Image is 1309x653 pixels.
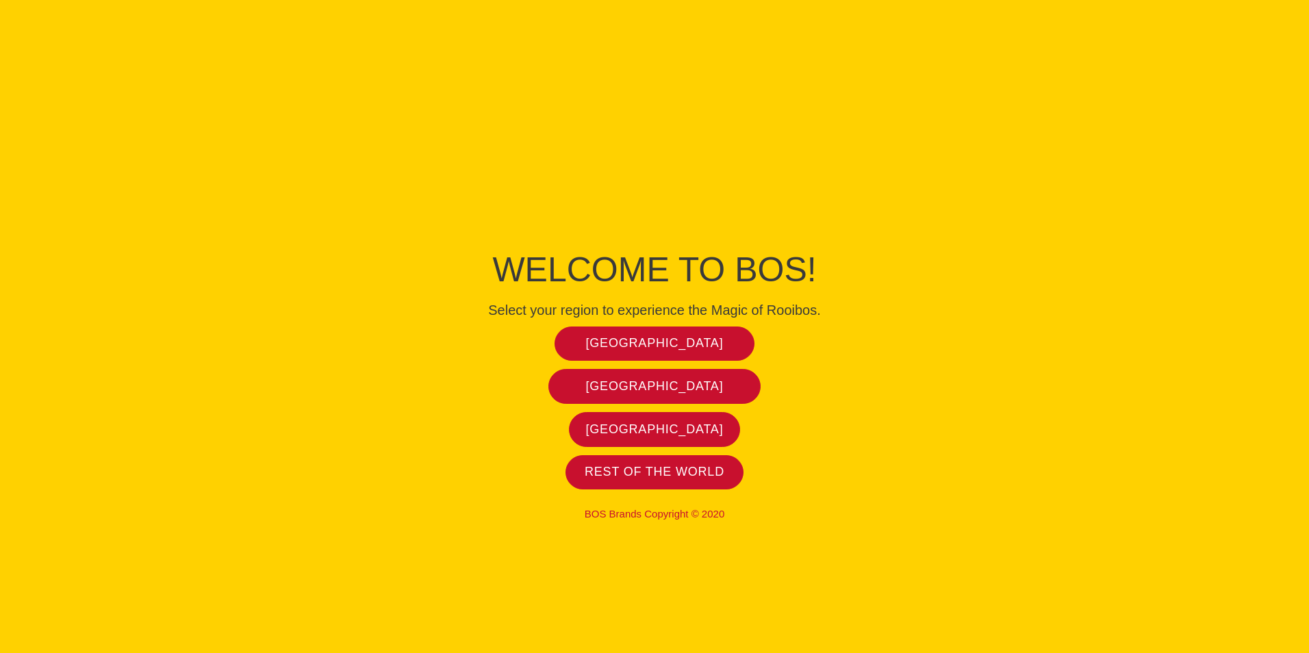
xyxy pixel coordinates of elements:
img: Bos Brands [603,128,706,231]
a: [GEOGRAPHIC_DATA] [569,412,740,447]
h4: Select your region to experience the Magic of Rooibos. [346,302,963,318]
span: [GEOGRAPHIC_DATA] [586,335,724,351]
span: Rest of the world [585,464,724,480]
span: [GEOGRAPHIC_DATA] [586,379,724,394]
a: [GEOGRAPHIC_DATA] [548,369,761,404]
span: [GEOGRAPHIC_DATA] [586,422,724,437]
a: Rest of the world [565,455,744,490]
p: BOS Brands Copyright © 2020 [346,508,963,520]
h1: Welcome to BOS! [346,246,963,294]
a: [GEOGRAPHIC_DATA] [555,326,755,361]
